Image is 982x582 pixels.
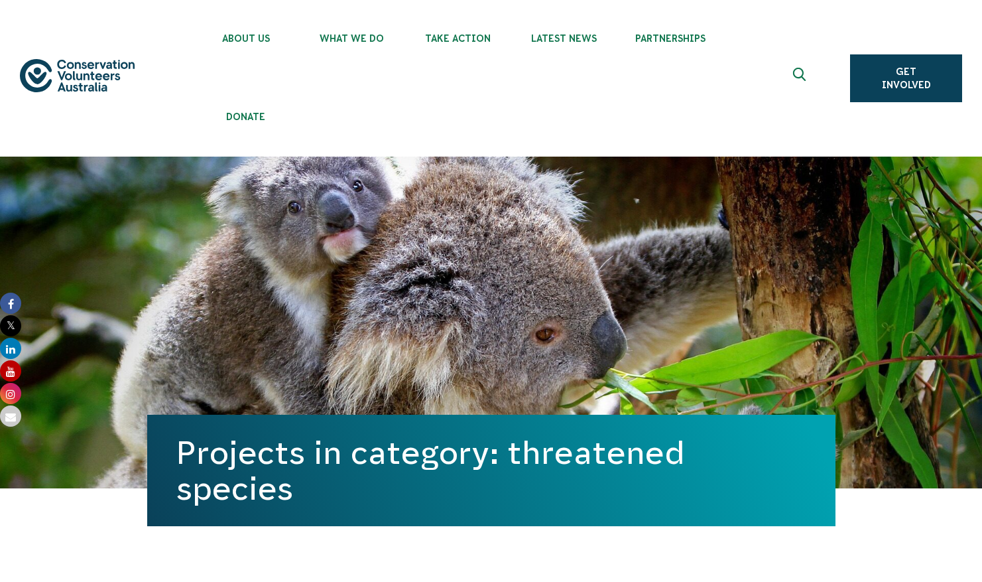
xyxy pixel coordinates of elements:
span: About Us [193,33,299,44]
span: Partnerships [617,33,723,44]
span: Donate [193,111,299,122]
a: Get Involved [850,54,962,102]
h1: Projects in category: threatened species [176,435,806,506]
img: logo.svg [20,59,135,92]
button: Expand search box Close search box [785,62,817,94]
span: What We Do [299,33,405,44]
span: Take Action [405,33,511,44]
span: Latest News [511,33,617,44]
span: Expand search box [793,68,810,89]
